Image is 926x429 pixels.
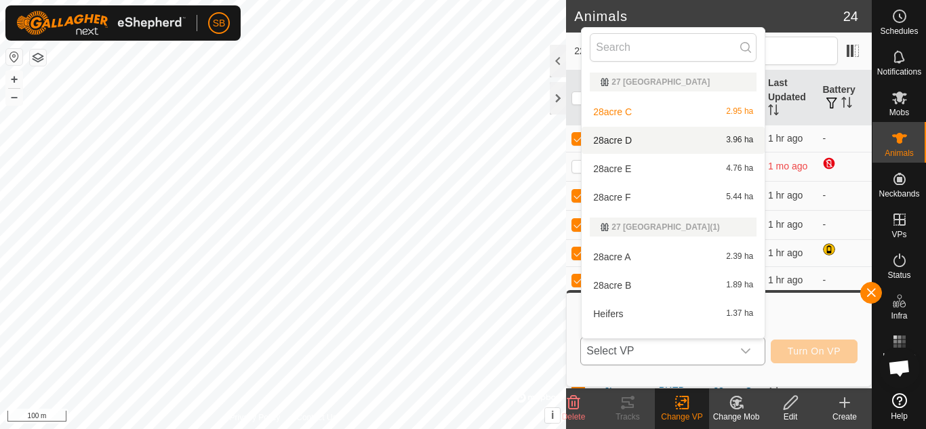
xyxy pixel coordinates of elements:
[726,338,753,347] span: 2.14 ha
[732,338,759,365] div: dropdown trigger
[593,338,616,347] span: MP A
[817,266,872,293] td: -
[880,27,918,35] span: Schedules
[590,33,757,62] input: Search
[883,352,916,361] span: Heatmap
[817,181,872,210] td: -
[771,340,858,363] button: Turn On VP
[763,411,818,423] div: Edit
[16,11,186,35] img: Gallagher Logo
[887,271,910,279] span: Status
[726,107,753,117] span: 2.95 ha
[551,409,554,421] span: i
[582,155,765,182] li: 28acre E
[574,44,673,58] span: 22 selected of 24
[601,411,655,423] div: Tracks
[593,107,632,117] span: 28acre C
[582,272,765,299] li: 28acre B
[768,247,803,258] span: 26 Sept 2025, 2:04 pm
[582,98,765,125] li: 28acre C
[817,125,872,152] td: -
[877,68,921,76] span: Notifications
[768,219,803,230] span: 26 Sept 2025, 2:34 pm
[582,127,765,154] li: 28acre D
[891,412,908,420] span: Help
[879,348,920,388] div: Open chat
[872,388,926,426] a: Help
[6,89,22,105] button: –
[593,309,623,319] span: Heifers
[726,192,753,202] span: 5.44 ha
[593,252,630,262] span: 28acre A
[601,223,746,231] div: 27 [GEOGRAPHIC_DATA](1)
[545,408,560,423] button: i
[889,108,909,117] span: Mobs
[601,78,746,86] div: 27 [GEOGRAPHIC_DATA]
[213,16,226,30] span: SB
[581,338,731,365] span: Select VP
[885,149,914,157] span: Animals
[768,274,803,285] span: 26 Sept 2025, 2:33 pm
[296,411,336,424] a: Contact Us
[582,243,765,270] li: 28acre A
[593,281,631,290] span: 28acre B
[817,70,872,125] th: Battery
[726,281,753,290] span: 1.89 ha
[582,300,765,327] li: Heifers
[726,136,753,145] span: 3.96 ha
[574,8,843,24] h2: Animals
[709,411,763,423] div: Change Mob
[593,164,631,173] span: 28acre E
[763,70,818,125] th: Last Updated
[582,184,765,211] li: 28acre F
[726,252,753,262] span: 2.39 ha
[726,309,753,319] span: 1.37 ha
[768,161,807,171] span: 2 Aug 2025, 5:03 am
[768,133,803,144] span: 26 Sept 2025, 2:34 pm
[788,346,841,356] span: Turn On VP
[768,106,779,117] p-sorticon: Activate to sort
[6,49,22,65] button: Reset Map
[768,190,803,201] span: 26 Sept 2025, 2:34 pm
[843,6,858,26] span: 24
[582,329,765,356] li: MP A
[726,164,753,173] span: 4.76 ha
[891,312,907,320] span: Infra
[817,210,872,239] td: -
[841,99,852,110] p-sorticon: Activate to sort
[879,190,919,198] span: Neckbands
[6,71,22,87] button: +
[593,136,632,145] span: 28acre D
[562,412,586,422] span: Delete
[891,230,906,239] span: VPs
[655,411,709,423] div: Change VP
[593,192,630,202] span: 28acre F
[818,411,872,423] div: Create
[230,411,281,424] a: Privacy Policy
[30,49,46,66] button: Map Layers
